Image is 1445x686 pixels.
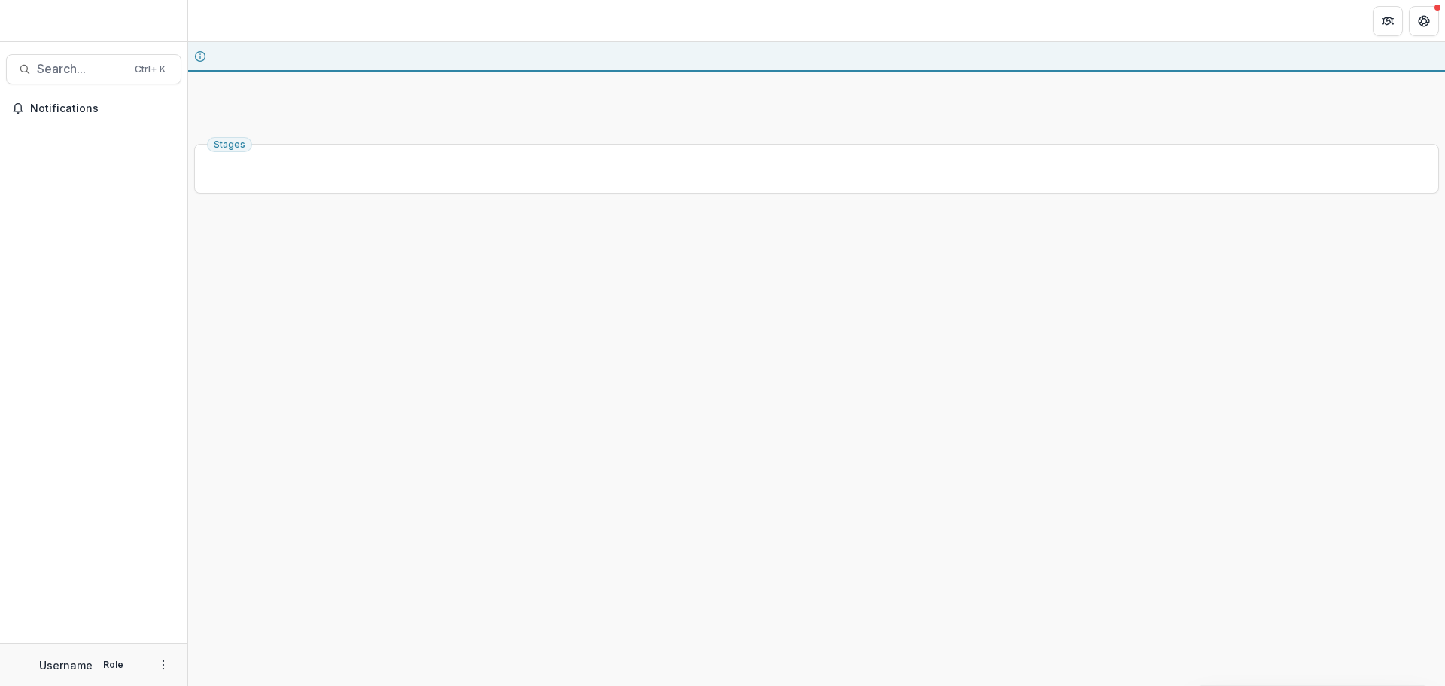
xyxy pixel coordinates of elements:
[37,62,126,76] span: Search...
[154,656,172,674] button: More
[6,54,181,84] button: Search...
[6,96,181,120] button: Notifications
[99,658,128,672] p: Role
[1409,6,1439,36] button: Get Help
[30,102,175,115] span: Notifications
[214,139,245,150] span: Stages
[39,657,93,673] p: Username
[132,61,169,78] div: Ctrl + K
[1373,6,1403,36] button: Partners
